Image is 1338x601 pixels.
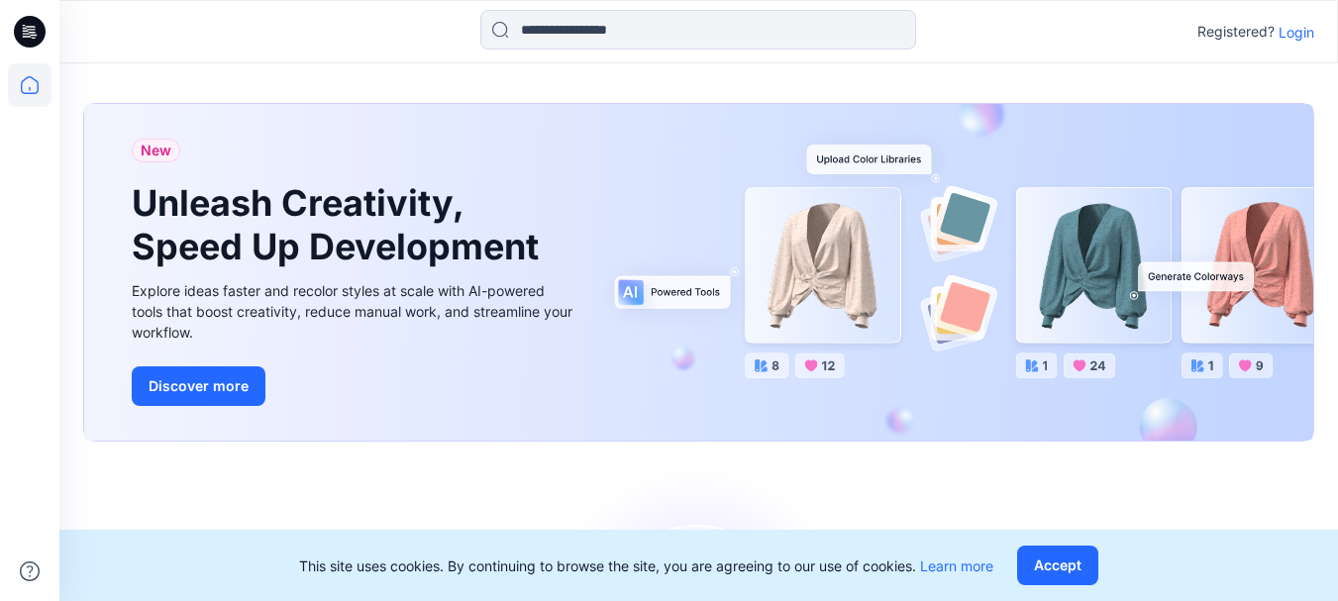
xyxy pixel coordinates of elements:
h1: Unleash Creativity, Speed Up Development [132,182,548,267]
button: Discover more [132,366,265,406]
div: Explore ideas faster and recolor styles at scale with AI-powered tools that boost creativity, red... [132,280,577,343]
p: Login [1279,22,1314,43]
a: Discover more [132,366,577,406]
p: This site uses cookies. By continuing to browse the site, you are agreeing to our use of cookies. [299,555,993,576]
button: Accept [1017,546,1098,585]
span: New [141,139,171,162]
a: Learn more [920,557,993,574]
p: Registered? [1197,20,1275,44]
